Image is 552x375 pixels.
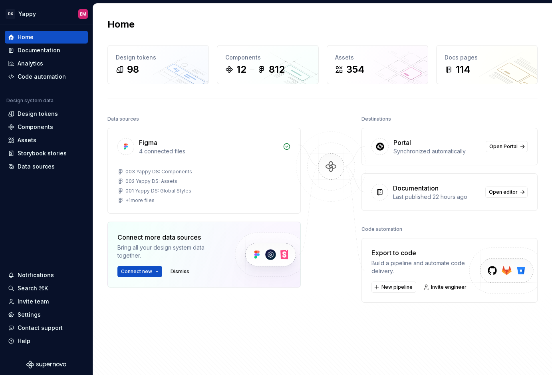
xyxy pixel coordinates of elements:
[18,337,30,345] div: Help
[5,107,88,120] a: Design tokens
[486,141,528,152] a: Open Portal
[107,113,139,125] div: Data sources
[236,63,246,76] div: 12
[489,143,518,150] span: Open Portal
[327,45,428,84] a: Assets354
[346,63,365,76] div: 354
[5,44,88,57] a: Documentation
[18,298,49,306] div: Invite team
[5,147,88,160] a: Storybook stories
[381,284,413,290] span: New pipeline
[139,147,278,155] div: 4 connected files
[18,46,60,54] div: Documentation
[269,63,285,76] div: 812
[393,193,481,201] div: Last published 22 hours ago
[18,271,54,279] div: Notifications
[18,123,53,131] div: Components
[117,266,162,277] button: Connect new
[361,224,402,235] div: Code automation
[5,160,88,173] a: Data sources
[5,321,88,334] button: Contact support
[431,284,467,290] span: Invite engineer
[18,60,43,67] div: Analytics
[6,9,15,19] div: DS
[371,259,470,275] div: Build a pipeline and automate code delivery.
[125,178,177,185] div: 002 Yappy DS: Assets
[107,45,209,84] a: Design tokens98
[445,54,529,62] div: Docs pages
[125,197,155,204] div: + 1 more files
[107,18,135,31] h2: Home
[18,10,36,18] div: Yappy
[5,57,88,70] a: Analytics
[393,183,439,193] div: Documentation
[371,282,416,293] button: New pipeline
[5,335,88,347] button: Help
[6,97,54,104] div: Design system data
[5,134,88,147] a: Assets
[18,33,34,41] div: Home
[18,324,63,332] div: Contact support
[125,188,191,194] div: 001 Yappy DS: Global Styles
[5,121,88,133] a: Components
[5,282,88,295] button: Search ⌘K
[5,295,88,308] a: Invite team
[436,45,538,84] a: Docs pages114
[18,73,66,81] div: Code automation
[117,244,221,260] div: Bring all your design system data together.
[2,5,91,22] button: DSYappyEM
[393,147,481,155] div: Synchronized automatically
[139,138,157,147] div: Figma
[18,284,48,292] div: Search ⌘K
[217,45,318,84] a: Components12812
[18,311,41,319] div: Settings
[371,248,470,258] div: Export to code
[485,187,528,198] a: Open editor
[5,269,88,282] button: Notifications
[489,189,518,195] span: Open editor
[18,149,67,157] div: Storybook stories
[5,31,88,44] a: Home
[171,268,189,275] span: Dismiss
[225,54,310,62] div: Components
[26,361,66,369] svg: Supernova Logo
[80,11,86,17] div: EM
[127,63,139,76] div: 98
[116,54,201,62] div: Design tokens
[117,232,221,242] div: Connect more data sources
[393,138,411,147] div: Portal
[167,266,193,277] button: Dismiss
[107,128,301,214] a: Figma4 connected files003 Yappy DS: Components002 Yappy DS: Assets001 Yappy DS: Global Styles+1mo...
[335,54,420,62] div: Assets
[121,268,152,275] span: Connect new
[361,113,391,125] div: Destinations
[5,70,88,83] a: Code automation
[18,136,36,144] div: Assets
[18,163,55,171] div: Data sources
[18,110,58,118] div: Design tokens
[125,169,192,175] div: 003 Yappy DS: Components
[5,308,88,321] a: Settings
[421,282,470,293] a: Invite engineer
[456,63,471,76] div: 114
